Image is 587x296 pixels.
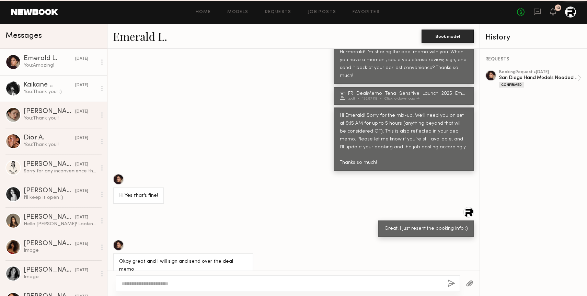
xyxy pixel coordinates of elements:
div: Click to download [384,97,419,101]
div: Hi Emerald! Sorry for the mix-up. We’ll need you on set at 9:15 AM for up to 5 hours (anything be... [340,112,468,167]
a: Home [196,10,211,14]
div: [DATE] [75,82,88,89]
a: bookingRequest •[DATE]San Diego Hand Models Needed (9/16)Confirmed [499,70,582,88]
a: Requests [265,10,291,14]
div: [DATE] [75,109,88,115]
div: .pdf [348,97,362,101]
div: [DATE] [75,267,88,274]
div: Dior A. [24,135,75,141]
div: [PERSON_NAME] [24,187,75,194]
div: Hi Emerald! I’m sharing the deal memo with you. When you have a moment, could you please review, ... [340,48,468,80]
div: You: Thank you!! [24,115,97,122]
div: FR_DealMemo_Tena_Sensitive_Launch_2025_EmeraldLian (1) [348,91,470,96]
div: Hello [PERSON_NAME]! Looking forward to hearing back from you [EMAIL_ADDRESS][DOMAIN_NAME] Thanks 🙏🏼 [24,221,97,227]
div: You: Thank you!! [24,141,97,148]
div: I’ll keep it open :) [24,194,97,201]
div: You: Thank you! :) [24,89,97,95]
div: REQUESTS [485,57,582,62]
a: Emerald L. [113,29,167,44]
div: Emerald L. [24,55,75,62]
div: [DATE] [75,188,88,194]
div: [PERSON_NAME] [24,267,75,274]
div: Hi Yes that’s fine! [119,192,158,200]
div: [DATE] [75,241,88,247]
div: [DATE] [75,56,88,62]
div: [DATE] [75,214,88,221]
div: Okay great and I will sign and send over the deal memo [119,258,247,274]
div: 13 [556,6,560,10]
div: Image [24,274,97,280]
div: booking Request • [DATE] [499,70,577,75]
a: Job Posts [308,10,336,14]
a: Models [227,10,248,14]
div: [PERSON_NAME] [24,108,75,115]
div: [PERSON_NAME] [24,214,75,221]
div: [DATE] [75,161,88,168]
div: [PERSON_NAME] [24,161,75,168]
div: 128.97 KB [362,97,384,101]
div: Image [24,247,97,254]
span: Messages [5,32,42,40]
a: Favorites [353,10,380,14]
a: Book model [422,33,474,39]
div: Kaikane .. [24,82,75,89]
div: [PERSON_NAME] [24,240,75,247]
div: Sorry for any inconvenience this may cause [24,168,97,174]
div: Great! I just resent the booking info :) [384,225,468,233]
button: Book model [422,30,474,43]
div: Confirmed [499,82,524,88]
a: FR_DealMemo_Tena_Sensitive_Launch_2025_EmeraldLian (1).pdf128.97 KBClick to download [340,91,470,101]
div: [DATE] [75,135,88,141]
div: You: Amazing! [24,62,97,69]
div: San Diego Hand Models Needed (9/16) [499,75,577,81]
div: History [485,34,582,42]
